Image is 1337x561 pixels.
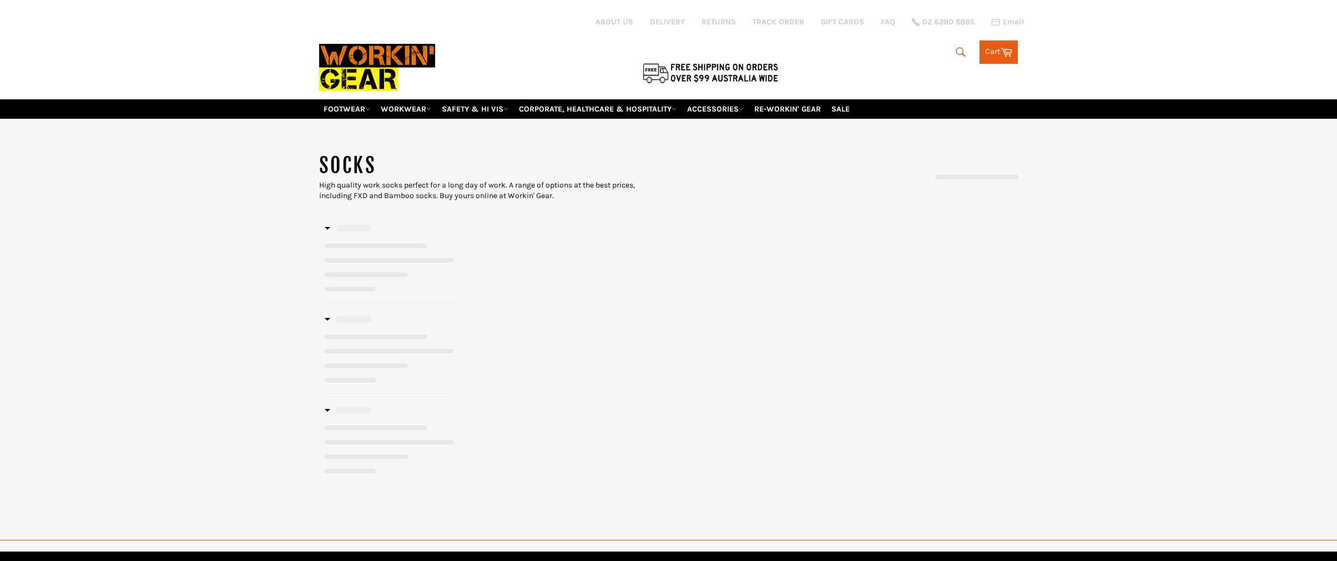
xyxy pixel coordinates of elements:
span: Email [1003,18,1024,26]
a: SAFETY & HI VIS [437,99,513,119]
a: CORPORATE, HEALTHCARE & HOSPITALITY [514,99,681,119]
a: RETURNS [702,17,736,27]
a: SALE [827,99,854,119]
a: RE-WORKIN' GEAR [750,99,825,119]
a: 02 6280 5885 [912,18,975,26]
img: Workin Gear leaders in Workwear, Safety Boots, PPE, Uniforms. Australia's No.1 in Workwear [319,36,435,99]
a: GIFT CARDS [821,17,864,27]
a: Cart [980,41,1018,64]
a: WORKWEAR [376,99,436,119]
a: FOOTWEAR [319,99,375,119]
a: TRACK ORDER [753,17,804,27]
h1: SOCKS [319,152,669,180]
a: Email [991,18,1024,27]
span: 02 6280 5885 [922,18,975,26]
a: ABOUT US [596,17,633,27]
a: FAQ [881,17,895,27]
img: Flat $9.95 shipping Australia wide [641,61,780,84]
div: High quality work socks perfect for a long day of work. A range of options at the best prices, in... [319,180,669,201]
a: DELIVERY [650,17,685,27]
a: ACCESSORIES [683,99,748,119]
